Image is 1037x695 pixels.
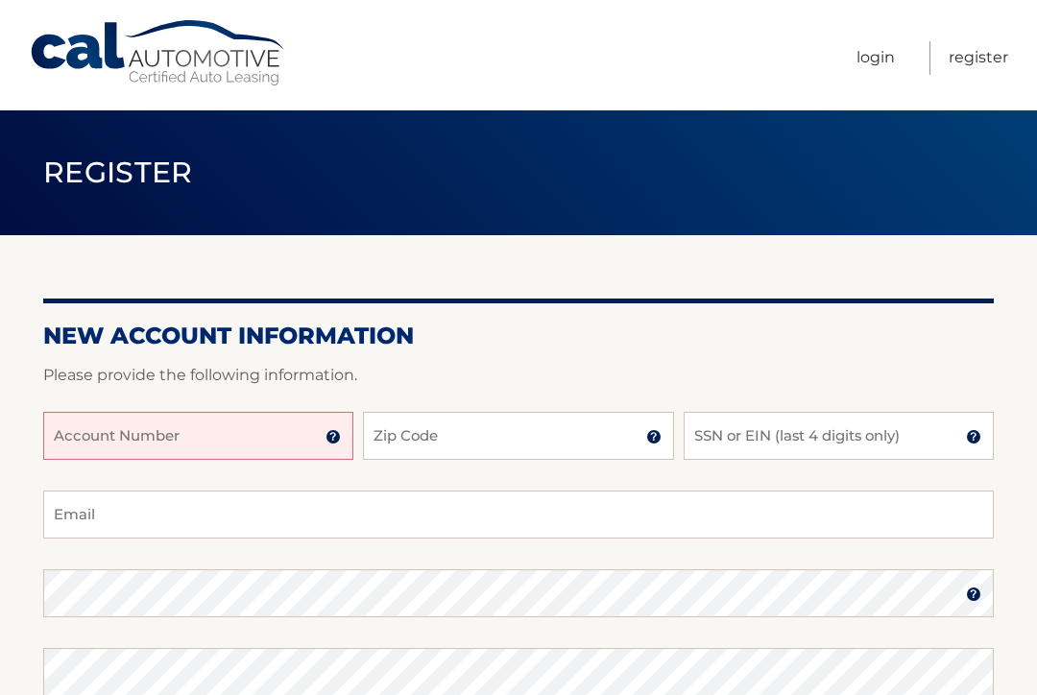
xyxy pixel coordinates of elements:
[43,491,994,539] input: Email
[966,429,981,444] img: tooltip.svg
[363,412,673,460] input: Zip Code
[856,41,895,75] a: Login
[949,41,1008,75] a: Register
[684,412,994,460] input: SSN or EIN (last 4 digits only)
[43,412,353,460] input: Account Number
[43,362,994,389] p: Please provide the following information.
[966,587,981,602] img: tooltip.svg
[646,429,662,444] img: tooltip.svg
[43,155,193,190] span: Register
[43,322,994,350] h2: New Account Information
[29,19,288,87] a: Cal Automotive
[326,429,341,444] img: tooltip.svg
